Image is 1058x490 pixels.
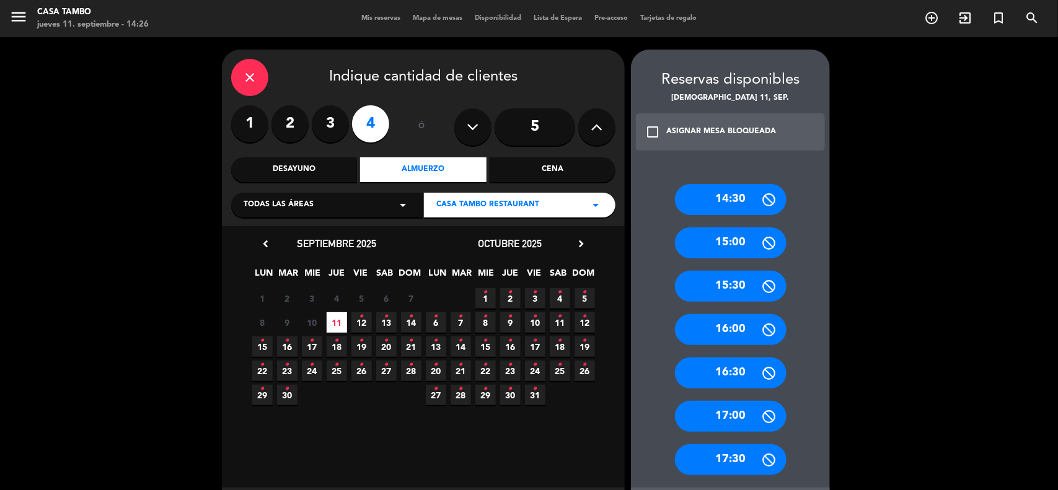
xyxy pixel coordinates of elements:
i: • [508,355,513,375]
span: 31 [525,385,545,405]
span: 24 [302,361,322,381]
span: JUE [500,266,521,286]
i: • [260,379,265,399]
i: • [409,307,413,326]
div: Reservas disponibles [631,68,830,92]
span: 4 [327,288,347,308]
span: LUN [254,266,275,286]
i: • [285,331,289,351]
span: 7 [401,288,421,308]
span: SAB [375,266,395,286]
span: 28 [401,361,421,381]
span: 4 [550,288,570,308]
i: • [359,331,364,351]
div: 17:30 [675,444,787,475]
span: 21 [401,336,421,357]
div: 17:00 [675,401,787,432]
i: • [310,331,314,351]
i: • [459,307,463,326]
div: 15:00 [675,227,787,258]
span: 9 [500,312,521,333]
i: • [508,282,513,302]
i: search [1025,11,1039,25]
i: • [459,331,463,351]
i: • [533,379,537,399]
span: 3 [302,288,322,308]
span: 26 [351,361,372,381]
i: • [483,355,488,375]
span: 12 [575,312,595,333]
i: chevron_left [259,237,272,250]
i: • [285,355,289,375]
span: 5 [575,288,595,308]
span: 1 [475,288,496,308]
i: • [409,331,413,351]
span: 16 [277,336,298,357]
span: 22 [475,361,496,381]
div: ó [402,105,442,149]
i: • [508,379,513,399]
button: menu [9,7,28,30]
span: 25 [327,361,347,381]
i: • [583,355,587,375]
i: check_box_outline_blank [645,125,660,139]
span: MIE [302,266,323,286]
i: chevron_right [575,237,588,250]
i: • [583,331,587,351]
label: 1 [231,105,268,142]
span: LUN [428,266,448,286]
i: • [558,331,562,351]
span: 28 [451,385,471,405]
span: 22 [252,361,273,381]
span: 21 [451,361,471,381]
i: • [508,331,513,351]
span: 12 [351,312,372,333]
i: • [533,307,537,326]
i: • [434,307,438,326]
i: • [533,331,537,351]
span: 15 [475,336,496,357]
i: • [533,282,537,302]
span: DOM [573,266,593,286]
i: turned_in_not [991,11,1006,25]
span: 29 [475,385,496,405]
span: 27 [376,361,397,381]
i: • [335,331,339,351]
span: 20 [376,336,397,357]
i: arrow_drop_down [395,198,410,212]
span: 1 [252,288,273,308]
span: Todas las áreas [244,199,314,211]
span: octubre 2025 [478,237,542,250]
span: 23 [500,361,521,381]
div: Desayuno [231,157,357,182]
label: 4 [352,105,389,142]
span: JUE [327,266,347,286]
span: 10 [302,312,322,333]
i: • [459,379,463,399]
i: exit_to_app [958,11,972,25]
div: [DEMOGRAPHIC_DATA] 11, sep. [631,92,830,105]
span: septiembre 2025 [297,237,376,250]
span: Casa Tambo Restaurant [436,199,539,211]
i: • [583,307,587,326]
i: • [508,307,513,326]
div: Almuerzo [360,157,486,182]
i: • [434,331,438,351]
span: 26 [575,361,595,381]
span: MIE [476,266,496,286]
span: 5 [351,288,372,308]
i: • [335,355,339,375]
i: • [558,307,562,326]
span: Tarjetas de regalo [634,15,703,22]
span: 16 [500,336,521,357]
i: • [359,355,364,375]
span: 18 [550,336,570,357]
div: 14:30 [675,184,787,215]
i: • [384,331,389,351]
span: 10 [525,312,545,333]
div: 16:00 [675,314,787,345]
i: close [242,70,257,85]
i: • [310,355,314,375]
i: • [285,379,289,399]
span: 24 [525,361,545,381]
